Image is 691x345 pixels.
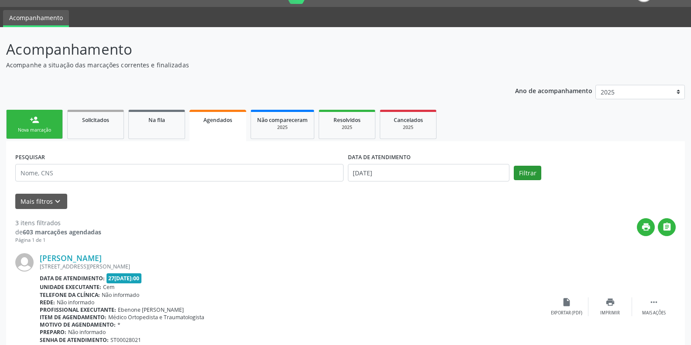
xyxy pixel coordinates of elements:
i: insert_drive_file [562,297,571,307]
span: Médico Ortopedista e Traumatologista [108,314,204,321]
div: Página 1 de 1 [15,237,101,244]
p: Acompanhamento [6,38,481,60]
span: Ebenone [PERSON_NAME] [118,306,184,314]
b: Data de atendimento: [40,275,105,282]
div: 2025 [257,124,308,131]
label: PESQUISAR [15,150,45,164]
span: Não informado [68,328,106,336]
span: ST00028021 [110,336,141,344]
div: Imprimir [600,310,620,316]
span: Solicitados [82,116,109,124]
button: Filtrar [514,166,541,181]
div: 3 itens filtrados [15,218,101,227]
b: Motivo de agendamento: [40,321,116,328]
span: Não informado [102,291,139,299]
button:  [658,218,676,236]
b: Preparo: [40,328,66,336]
span: 27[DATE]:00 [107,273,142,283]
span: Cem [103,283,114,291]
div: 2025 [325,124,369,131]
p: Ano de acompanhamento [515,85,592,96]
span: Não informado [57,299,94,306]
label: DATA DE ATENDIMENTO [348,150,411,164]
i: print [605,297,615,307]
button: print [637,218,655,236]
p: Acompanhe a situação das marcações correntes e finalizadas [6,60,481,70]
div: de [15,227,101,237]
span: Na fila [148,116,165,124]
img: img [15,253,34,272]
span: Resolvidos [333,116,361,124]
b: Rede: [40,299,55,306]
button: Mais filtroskeyboard_arrow_down [15,194,67,209]
i:  [649,297,659,307]
div: 2025 [386,124,430,131]
i: print [641,222,651,232]
span: Agendados [203,116,232,124]
i: keyboard_arrow_down [53,197,62,206]
a: [PERSON_NAME] [40,253,102,263]
span: Cancelados [394,116,423,124]
b: Item de agendamento: [40,314,107,321]
div: Nova marcação [13,127,56,133]
div: Mais ações [642,310,666,316]
b: Senha de atendimento: [40,336,109,344]
b: Unidade executante: [40,283,101,291]
span: Não compareceram [257,116,308,124]
div: [STREET_ADDRESS][PERSON_NAME] [40,263,545,270]
b: Profissional executante: [40,306,116,314]
input: Nome, CNS [15,164,344,181]
input: Selecione um intervalo [348,164,510,181]
div: Exportar (PDF) [551,310,582,316]
i:  [662,222,672,232]
a: Acompanhamento [3,10,69,27]
strong: 603 marcações agendadas [23,228,101,236]
div: person_add [30,115,39,125]
b: Telefone da clínica: [40,291,100,299]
